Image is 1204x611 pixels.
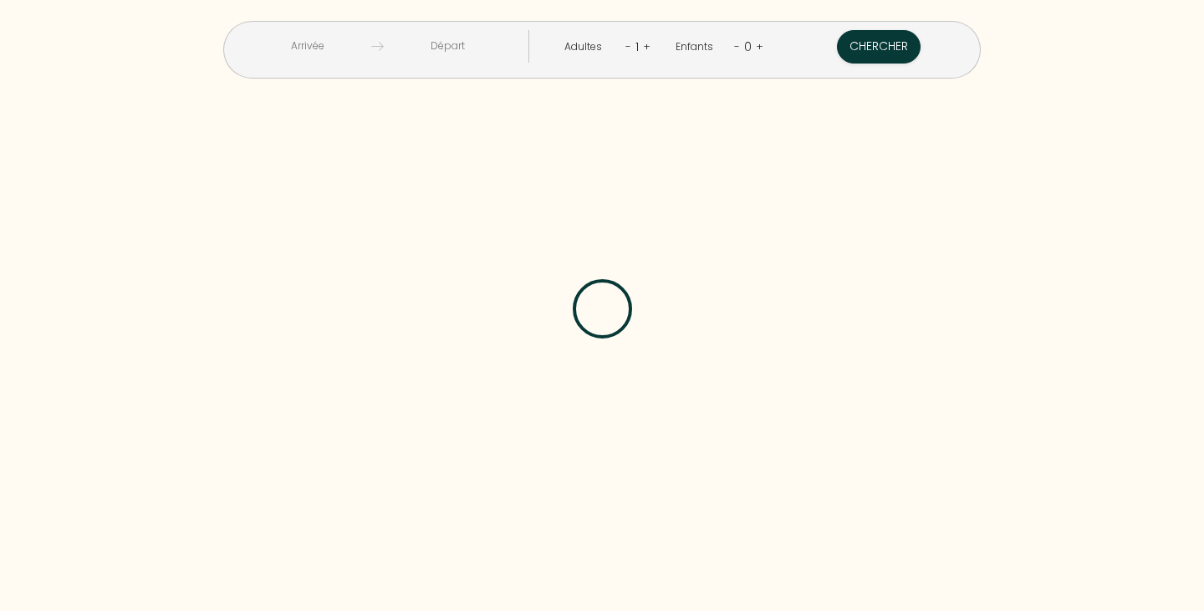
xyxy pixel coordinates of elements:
[740,33,756,60] div: 0
[676,39,719,55] div: Enfants
[837,30,921,64] button: Chercher
[631,33,643,60] div: 1
[384,30,512,63] input: Départ
[643,38,650,54] a: +
[756,38,763,54] a: +
[734,38,740,54] a: -
[625,38,631,54] a: -
[371,40,384,53] img: guests
[564,39,608,55] div: Adultes
[243,30,371,63] input: Arrivée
